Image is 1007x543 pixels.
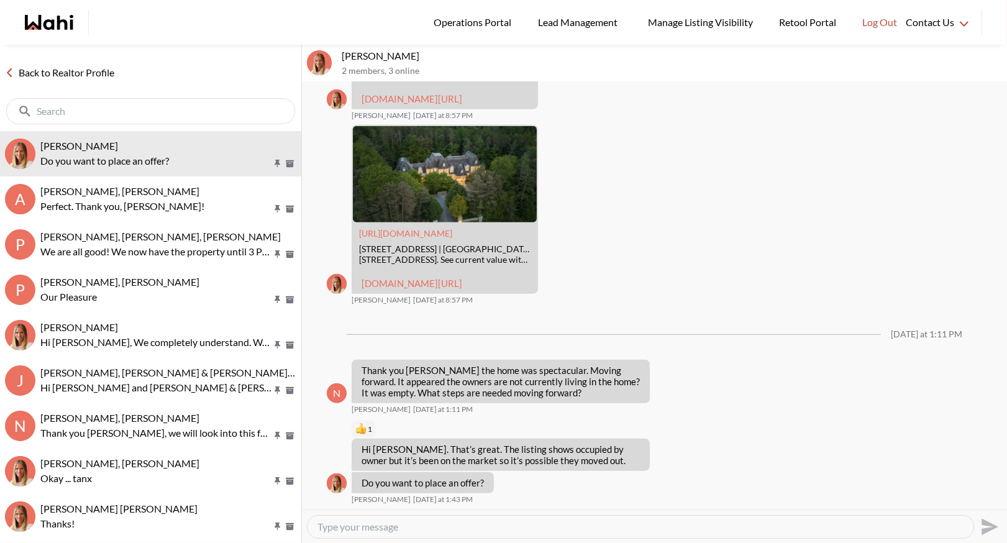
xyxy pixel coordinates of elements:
span: Operations Portal [434,14,516,30]
button: Archive [283,294,296,305]
button: Archive [283,476,296,486]
div: J [5,365,35,396]
span: Manage Listing Visibility [644,14,757,30]
p: Our Pleasure [40,290,271,304]
a: Attachment [359,228,452,239]
button: Pin [272,204,283,214]
div: Michelle Ryckman [327,473,347,493]
div: P [5,229,35,260]
img: M [327,473,347,493]
span: [PERSON_NAME], [PERSON_NAME] & [PERSON_NAME] [PERSON_NAME] [40,367,367,378]
button: Archive [283,204,296,214]
img: S [5,456,35,486]
div: Michelle Ryckman [327,274,347,294]
div: Saeid Kanani, Michelle [5,456,35,486]
img: T [5,320,35,350]
button: Pin [272,385,283,396]
button: Pin [272,249,283,260]
div: Nurse Noelz, Michelle [307,50,332,75]
button: Archive [283,431,296,441]
p: Perfect. Thank you, [PERSON_NAME]! [40,199,271,214]
input: Search [37,105,267,117]
div: N [5,411,35,441]
img: M [327,89,347,109]
button: Pin [272,158,283,169]
div: Tadia Hines, Michelle [5,320,35,350]
span: [PERSON_NAME], [PERSON_NAME] [40,412,199,424]
span: [PERSON_NAME] [352,111,411,121]
span: Log Out [862,14,897,30]
span: [PERSON_NAME] [40,321,118,333]
span: [PERSON_NAME] [352,495,411,504]
div: N [327,383,347,403]
div: [STREET_ADDRESS]. See current value with our home valuation tool [359,255,531,265]
p: Thanks! [40,516,271,531]
p: [PERSON_NAME] [342,50,1002,62]
span: [PERSON_NAME] [PERSON_NAME] [40,503,198,514]
img: N [5,139,35,169]
button: Archive [283,521,296,532]
p: Okay ... tanx [40,471,271,486]
time: 2025-08-28T00:57:36.542Z [413,295,473,305]
p: Hi [PERSON_NAME] and [PERSON_NAME] & [PERSON_NAME], we hope you enjoyed your showings! Did the pr... [40,380,271,395]
span: [PERSON_NAME], [PERSON_NAME], [PERSON_NAME] [40,230,281,242]
a: Wahi homepage [25,15,73,30]
div: Asad Abaid, Michelle [5,501,35,532]
p: Thank you [PERSON_NAME], we will look into this for you [PERSON_NAME] and get back to you in the ... [40,426,271,440]
p: Hi [PERSON_NAME]. That’s great. The listing shows occupied by owner but it’s been on the market s... [362,444,640,466]
img: N [307,50,332,75]
a: [DOMAIN_NAME][URL] [362,93,462,104]
time: 2025-08-28T17:43:42.358Z [413,495,473,504]
button: Pin [272,431,283,441]
button: Pin [272,521,283,532]
div: Reaction list [352,419,655,439]
span: [PERSON_NAME], [PERSON_NAME] [40,276,199,288]
button: Pin [272,476,283,486]
span: Retool Portal [779,14,840,30]
img: M [327,274,347,294]
span: [PERSON_NAME], [PERSON_NAME] [40,185,199,197]
button: Reactions: like [355,424,372,434]
p: We are all good! We now have the property until 3 PM. [40,244,271,259]
time: 2025-08-28T00:57:26.530Z [413,111,473,121]
button: Archive [283,158,296,169]
button: Pin [272,294,283,305]
p: Do you want to place an offer? [40,153,271,168]
div: Nurse Noelz, Michelle [5,139,35,169]
button: Send [974,513,1002,541]
span: [PERSON_NAME] [40,140,118,152]
img: A [5,501,35,532]
span: Lead Management [538,14,622,30]
img: 55 Greenvalley Circ, Whitchurch-Stouffville, Ontario | Wahi [353,126,537,222]
p: Thank you [PERSON_NAME] the home was spectacular. Moving forward. It appeared the owners are not ... [362,365,640,398]
p: Hi [PERSON_NAME], We completely understand. Was [PERSON_NAME] able to give you an estimate for ho... [40,335,271,350]
div: A [5,184,35,214]
span: [PERSON_NAME], [PERSON_NAME] [40,457,199,469]
div: P [5,275,35,305]
button: Archive [283,249,296,260]
time: 2025-08-28T17:11:19.759Z [413,404,473,414]
textarea: Type your message [317,521,964,533]
span: 1 [368,424,372,434]
div: [DATE] at 1:11 PM [891,329,962,340]
p: 2 members , 3 online [342,66,1002,76]
button: Pin [272,340,283,350]
p: Do you want to place an offer? [362,477,484,488]
span: [PERSON_NAME] [352,404,411,414]
button: Archive [283,340,296,350]
span: [PERSON_NAME] [352,295,411,305]
a: [DOMAIN_NAME][URL] [362,278,462,289]
button: Archive [283,385,296,396]
div: Michelle Ryckman [327,89,347,109]
div: [STREET_ADDRESS] | [GEOGRAPHIC_DATA] [359,244,531,255]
